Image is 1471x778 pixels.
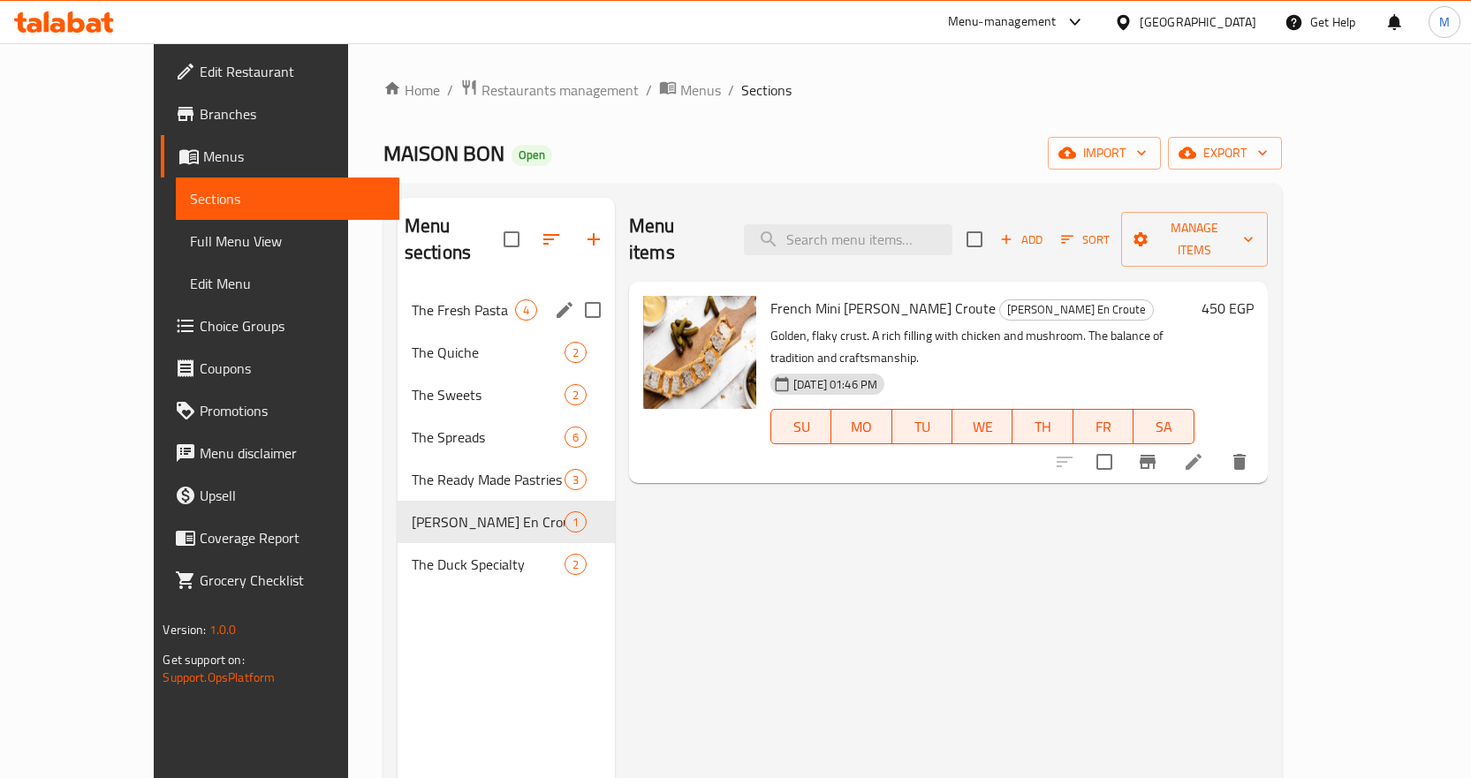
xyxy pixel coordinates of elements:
a: Full Menu View [176,220,399,262]
li: / [728,79,734,101]
span: Menus [203,146,385,167]
a: Promotions [161,389,399,432]
span: Coverage Report [200,527,385,548]
button: TU [892,409,952,444]
h2: Menu items [629,213,723,266]
a: Choice Groups [161,305,399,347]
button: TH [1012,409,1073,444]
button: Add [993,226,1050,253]
span: 2 [565,556,586,573]
a: Edit menu item [1183,451,1204,472]
button: edit [551,297,578,323]
div: items [565,427,587,448]
span: [PERSON_NAME] En Croute [1000,299,1153,320]
div: The Sweets2 [398,374,615,416]
div: Menu-management [948,11,1057,33]
a: Restaurants management [460,79,639,102]
span: 2 [565,387,586,404]
span: Edit Restaurant [200,61,385,82]
span: Get support on: [163,648,244,671]
span: Version: [163,618,206,641]
button: FR [1073,409,1134,444]
span: Menus [680,79,721,101]
span: The Spreads [412,427,565,448]
span: The Duck Specialty [412,554,565,575]
span: 2 [565,344,586,361]
a: Menus [161,135,399,178]
span: MAISON BON [383,133,504,173]
div: The Quiche2 [398,331,615,374]
span: [DATE] 01:46 PM [786,376,884,393]
span: 1.0.0 [209,618,237,641]
button: WE [952,409,1012,444]
div: items [565,511,587,533]
span: SU [778,414,824,440]
span: The Sweets [412,384,565,405]
span: Restaurants management [481,79,639,101]
div: The Ready Made Pastries3 [398,458,615,501]
a: Coupons [161,347,399,389]
span: SA [1141,414,1187,440]
div: The Spreads6 [398,416,615,458]
span: Add [997,230,1045,250]
span: Full Menu View [190,230,385,252]
div: The Fresh Pasta4edit [398,289,615,331]
div: [PERSON_NAME] En Croute1 [398,501,615,543]
button: Sort [1057,226,1114,253]
span: Add item [993,226,1050,253]
div: Open [512,145,552,166]
span: Sort items [1050,226,1121,253]
span: Manage items [1135,217,1254,261]
nav: Menu sections [398,282,615,593]
span: Edit Menu [190,273,385,294]
span: French Mini [PERSON_NAME] Croute [770,295,996,321]
span: Grocery Checklist [200,570,385,591]
span: TH [1020,414,1065,440]
button: Add section [572,218,615,261]
span: import [1062,142,1147,164]
nav: breadcrumb [383,79,1282,102]
div: items [515,299,537,321]
div: The Duck Specialty2 [398,543,615,585]
div: [GEOGRAPHIC_DATA] [1140,12,1256,32]
span: 1 [565,514,586,531]
span: 6 [565,429,586,446]
button: SA [1134,409,1194,444]
span: export [1182,142,1268,164]
span: Sort [1061,230,1110,250]
div: items [565,554,587,575]
span: Sort sections [530,218,572,261]
button: export [1168,137,1282,170]
div: items [565,469,587,490]
span: 4 [516,302,536,319]
span: The Quiche [412,342,565,363]
span: 3 [565,472,586,488]
span: The Ready Made Pastries [412,469,565,490]
span: Promotions [200,400,385,421]
li: / [447,79,453,101]
span: WE [959,414,1005,440]
a: Grocery Checklist [161,559,399,601]
span: Open [512,147,552,162]
a: Home [383,79,440,101]
a: Coverage Report [161,517,399,559]
div: Pâte En Croute [412,511,565,533]
img: French Mini Pate Croute [643,296,756,409]
a: Edit Menu [176,262,399,305]
button: import [1048,137,1161,170]
span: Choice Groups [200,315,385,336]
span: Menu disclaimer [200,442,385,464]
h2: Menu sections [405,213,504,266]
button: Manage items [1121,212,1268,267]
a: Support.OpsPlatform [163,666,275,689]
button: Branch-specific-item [1126,441,1169,483]
a: Edit Restaurant [161,50,399,93]
span: Sections [741,79,792,101]
h6: 450 EGP [1202,296,1254,321]
span: Upsell [200,485,385,506]
a: Branches [161,93,399,135]
button: delete [1218,441,1261,483]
